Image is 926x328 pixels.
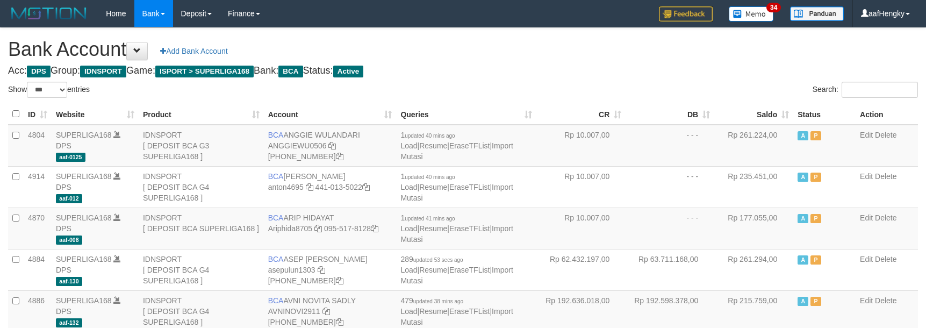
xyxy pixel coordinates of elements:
[8,5,90,22] img: MOTION_logo.png
[714,125,793,167] td: Rp 261.224,00
[56,277,82,286] span: aaf-130
[27,82,67,98] select: Showentries
[714,104,793,125] th: Saldo: activate to sort column ascending
[813,82,918,98] label: Search:
[139,208,264,249] td: IDNSPORT [ DEPOSIT BCA SUPERLIGA168 ]
[264,125,397,167] td: ANGGIE WULANDARI [PHONE_NUMBER]
[56,255,112,263] a: SUPERLIGA168
[336,318,343,326] a: Copy 4062280135 to clipboard
[449,183,490,191] a: EraseTFList
[536,249,626,290] td: Rp 62.432.197,00
[405,174,455,180] span: updated 40 mins ago
[798,131,808,140] span: Active
[268,307,320,316] a: AVNINOVI2911
[405,133,455,139] span: updated 40 mins ago
[333,66,364,77] span: Active
[268,224,313,233] a: Ariphida8705
[56,318,82,327] span: aaf-132
[155,66,254,77] span: ISPORT > SUPERLIGA168
[268,266,315,274] a: asepulun1303
[400,141,513,161] a: Import Mutasi
[268,131,284,139] span: BCA
[264,166,397,208] td: [PERSON_NAME] 441-013-5022
[24,208,52,249] td: 4870
[400,266,513,285] a: Import Mutasi
[405,216,455,222] span: updated 41 mins ago
[56,194,82,203] span: aaf-012
[8,66,918,76] h4: Acc: Group: Game: Bank: Status:
[810,255,821,265] span: Paused
[626,166,714,208] td: - - -
[264,249,397,290] td: ASEP [PERSON_NAME] [PHONE_NUMBER]
[400,213,513,244] span: | | |
[400,172,513,202] span: | | |
[8,82,90,98] label: Show entries
[536,125,626,167] td: Rp 10.007,00
[56,296,112,305] a: SUPERLIGA168
[400,266,417,274] a: Load
[80,66,126,77] span: IDNSPORT
[419,266,447,274] a: Resume
[306,183,313,191] a: Copy anton4695 to clipboard
[860,213,873,222] a: Edit
[875,213,896,222] a: Delete
[536,166,626,208] td: Rp 10.007,00
[810,131,821,140] span: Paused
[626,208,714,249] td: - - -
[860,172,873,181] a: Edit
[336,152,343,161] a: Copy 4062213373 to clipboard
[322,307,330,316] a: Copy AVNINOVI2911 to clipboard
[56,172,112,181] a: SUPERLIGA168
[314,224,322,233] a: Copy Ariphida8705 to clipboard
[875,172,896,181] a: Delete
[875,255,896,263] a: Delete
[268,141,327,150] a: ANGGIEWU0506
[400,296,513,326] span: | | |
[419,183,447,191] a: Resume
[842,82,918,98] input: Search:
[449,141,490,150] a: EraseTFList
[371,224,378,233] a: Copy 0955178128 to clipboard
[396,104,536,125] th: Queries: activate to sort column ascending
[400,131,455,139] span: 1
[52,125,139,167] td: DPS
[24,104,52,125] th: ID: activate to sort column ascending
[856,104,918,125] th: Action
[56,153,85,162] span: aaf-0125
[810,173,821,182] span: Paused
[27,66,51,77] span: DPS
[875,296,896,305] a: Delete
[268,183,304,191] a: anton4695
[8,39,918,60] h1: Bank Account
[400,296,463,305] span: 479
[56,131,112,139] a: SUPERLIGA168
[268,255,284,263] span: BCA
[400,172,455,181] span: 1
[56,236,82,245] span: aaf-008
[810,214,821,223] span: Paused
[449,266,490,274] a: EraseTFList
[766,3,781,12] span: 34
[413,257,463,263] span: updated 53 secs ago
[790,6,844,21] img: panduan.png
[729,6,774,22] img: Button%20Memo.svg
[139,125,264,167] td: IDNSPORT [ DEPOSIT BCA G3 SUPERLIGA168 ]
[714,249,793,290] td: Rp 261.294,00
[139,249,264,290] td: IDNSPORT [ DEPOSIT BCA G4 SUPERLIGA168 ]
[52,208,139,249] td: DPS
[793,104,856,125] th: Status
[268,296,284,305] span: BCA
[400,141,417,150] a: Load
[400,224,513,244] a: Import Mutasi
[860,296,873,305] a: Edit
[268,213,284,222] span: BCA
[318,266,325,274] a: Copy asepulun1303 to clipboard
[400,224,417,233] a: Load
[798,255,808,265] span: Active
[278,66,303,77] span: BCA
[264,104,397,125] th: Account: activate to sort column ascending
[52,166,139,208] td: DPS
[400,307,417,316] a: Load
[362,183,370,191] a: Copy 4410135022 to clipboard
[626,104,714,125] th: DB: activate to sort column ascending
